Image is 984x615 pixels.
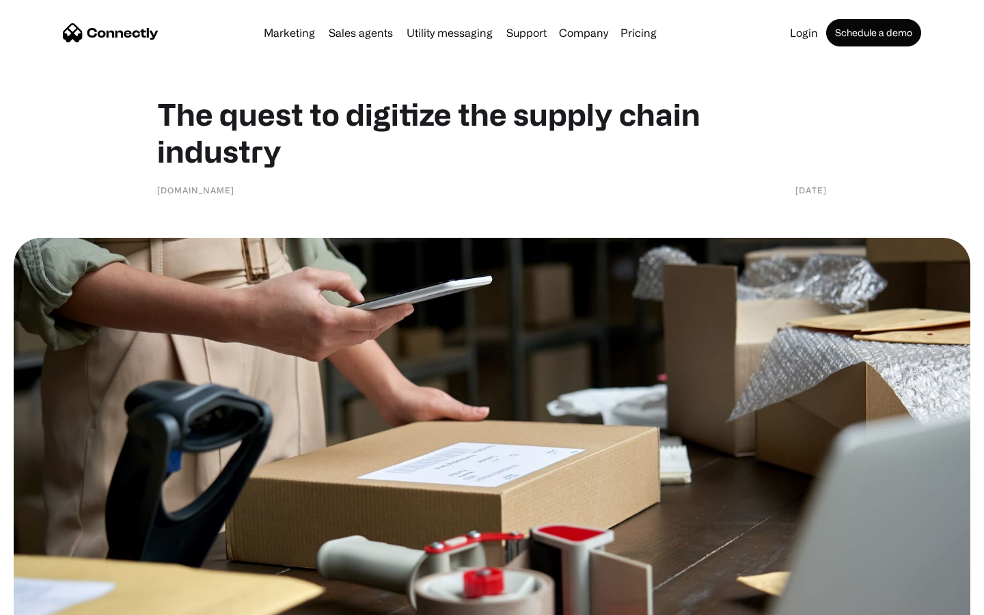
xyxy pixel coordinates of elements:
[784,27,823,38] a: Login
[615,27,662,38] a: Pricing
[14,591,82,610] aside: Language selected: English
[826,19,921,46] a: Schedule a demo
[27,591,82,610] ul: Language list
[157,96,827,169] h1: The quest to digitize the supply chain industry
[323,27,398,38] a: Sales agents
[795,183,827,197] div: [DATE]
[559,23,608,42] div: Company
[401,27,498,38] a: Utility messaging
[157,183,234,197] div: [DOMAIN_NAME]
[258,27,320,38] a: Marketing
[501,27,552,38] a: Support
